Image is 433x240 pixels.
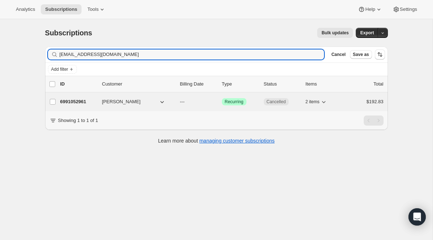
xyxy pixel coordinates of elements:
span: $192.83 [367,99,384,104]
p: Billing Date [180,80,216,88]
span: Bulk updates [322,30,349,36]
button: Tools [83,4,110,14]
span: Add filter [51,66,68,72]
span: Tools [87,6,99,12]
span: --- [180,99,185,104]
p: ID [60,80,96,88]
div: 6991052961[PERSON_NAME]---SuccessRecurringCancelled2 items$192.83 [60,97,384,107]
button: Sort the results [375,49,385,60]
input: Filter subscribers [60,49,324,60]
span: Settings [400,6,417,12]
span: [PERSON_NAME] [102,98,141,105]
button: Bulk updates [317,28,353,38]
button: Cancel [328,50,348,59]
button: Subscriptions [41,4,82,14]
span: Help [365,6,375,12]
button: 2 items [306,97,328,107]
span: Cancel [331,52,345,57]
span: Cancelled [267,99,286,105]
span: Save as [353,52,369,57]
span: Analytics [16,6,35,12]
p: Status [264,80,300,88]
nav: Pagination [364,115,384,126]
div: Type [222,80,258,88]
button: Export [356,28,378,38]
button: Settings [388,4,421,14]
span: Subscriptions [45,6,77,12]
button: Analytics [12,4,39,14]
span: 2 items [306,99,320,105]
button: Help [354,4,386,14]
div: Open Intercom Messenger [408,208,426,226]
p: Learn more about [158,137,275,144]
p: 6991052961 [60,98,96,105]
div: Items [306,80,342,88]
p: Customer [102,80,174,88]
p: Showing 1 to 1 of 1 [58,117,98,124]
p: Total [373,80,383,88]
button: [PERSON_NAME] [98,96,170,108]
span: Recurring [225,99,244,105]
a: managing customer subscriptions [199,138,275,144]
button: Save as [350,50,372,59]
span: Export [360,30,374,36]
button: Add filter [48,65,77,74]
div: IDCustomerBilling DateTypeStatusItemsTotal [60,80,384,88]
span: Subscriptions [45,29,92,37]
